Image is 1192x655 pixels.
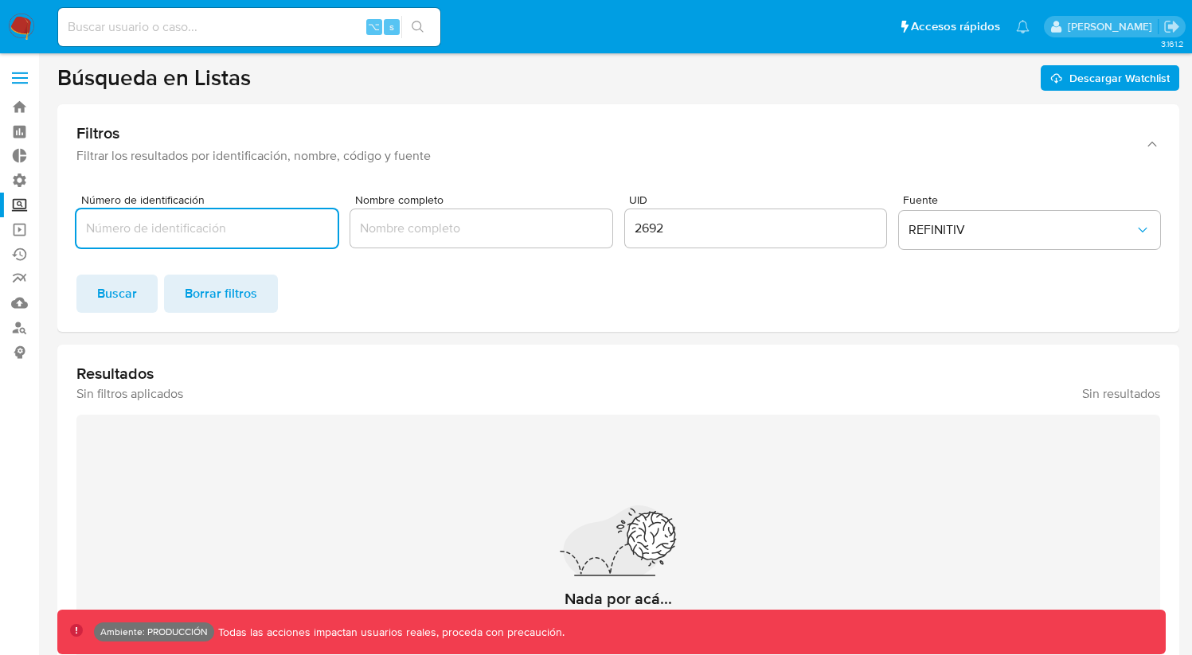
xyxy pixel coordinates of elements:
span: ⌥ [368,19,380,34]
p: gonzalo.prendes@mercadolibre.com [1068,19,1158,34]
p: Todas las acciones impactan usuarios reales, proceda con precaución. [214,625,565,640]
button: search-icon [401,16,434,38]
span: Accesos rápidos [911,18,1000,35]
input: Buscar usuario o caso... [58,17,440,37]
span: s [389,19,394,34]
a: Notificaciones [1016,20,1030,33]
a: Salir [1163,18,1180,35]
p: Ambiente: PRODUCCIÓN [100,629,208,635]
